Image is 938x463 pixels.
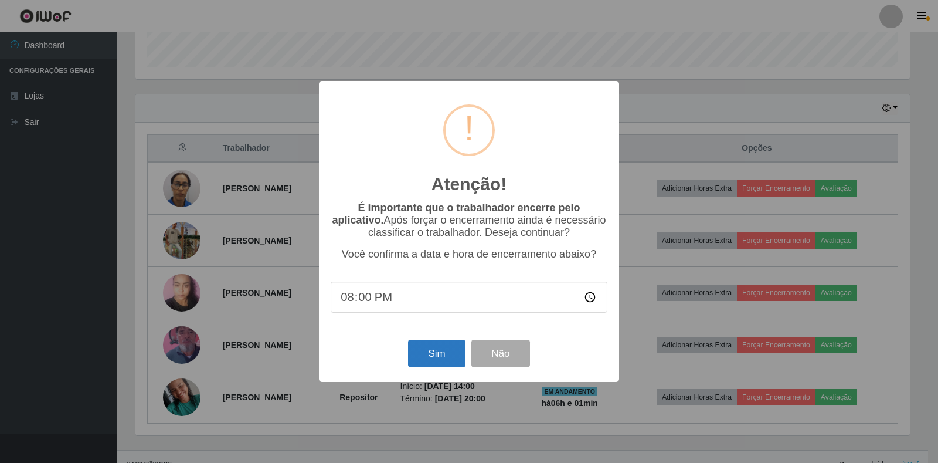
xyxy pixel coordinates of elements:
[331,202,607,239] p: Após forçar o encerramento ainda é necessário classificar o trabalhador. Deseja continuar?
[431,174,507,195] h2: Atenção!
[471,340,529,367] button: Não
[332,202,580,226] b: É importante que o trabalhador encerre pelo aplicativo.
[408,340,465,367] button: Sim
[331,248,607,261] p: Você confirma a data e hora de encerramento abaixo?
